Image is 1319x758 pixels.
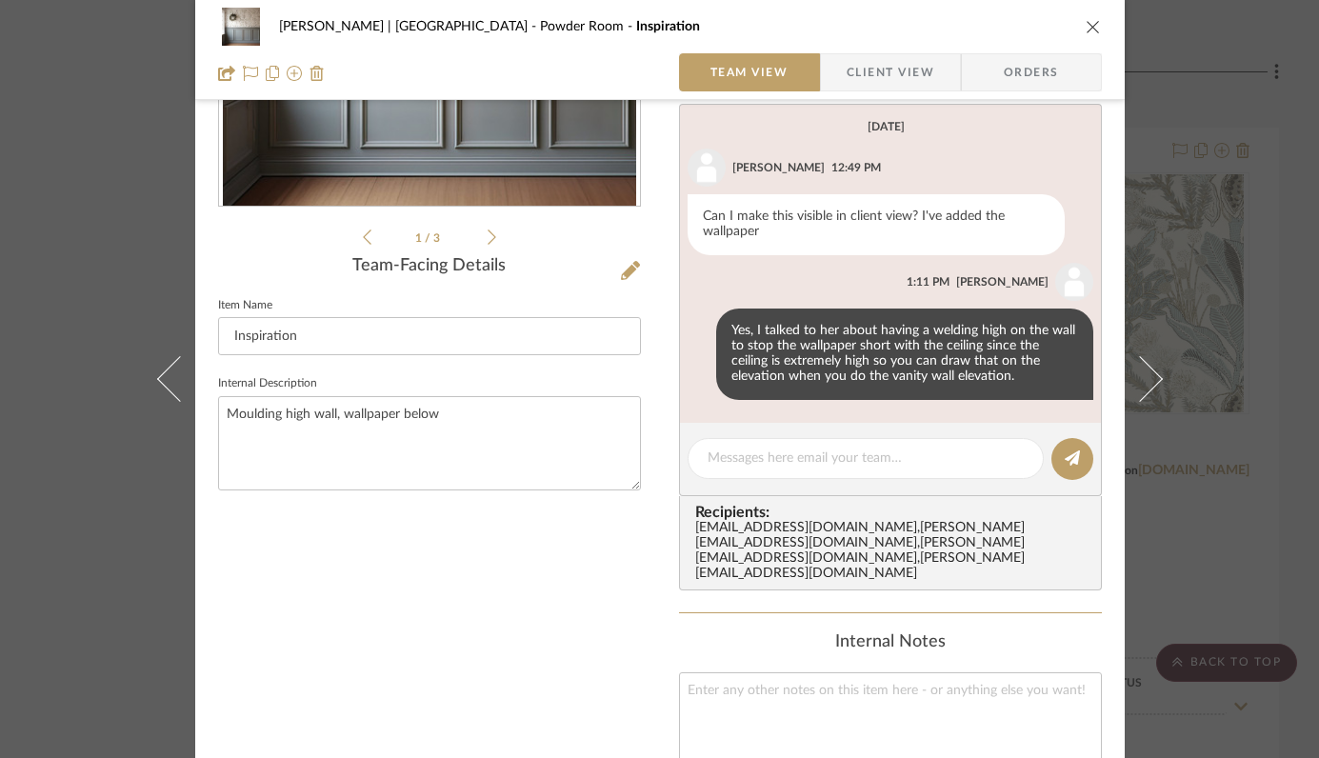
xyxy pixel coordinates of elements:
[688,149,726,187] img: user_avatar.png
[847,53,934,91] span: Client View
[983,53,1080,91] span: Orders
[710,53,789,91] span: Team View
[716,309,1093,400] div: Yes, I talked to her about having a welding high on the wall to stop the wallpaper short with the...
[831,159,881,176] div: 12:49 PM
[688,194,1065,255] div: Can I make this visible in client view? I've added the wallpaper
[907,273,949,290] div: 1:11 PM
[310,66,325,81] img: Remove from project
[218,379,317,389] label: Internal Description
[540,20,636,33] span: Powder Room
[732,159,825,176] div: [PERSON_NAME]
[218,256,641,277] div: Team-Facing Details
[868,120,905,133] div: [DATE]
[956,273,1049,290] div: [PERSON_NAME]
[218,8,264,46] img: 39f589ea-b262-4325-8fa2-4dc9c8d145e3_48x40.jpg
[218,301,272,310] label: Item Name
[679,632,1102,653] div: Internal Notes
[218,317,641,355] input: Enter Item Name
[433,232,443,244] span: 3
[1055,263,1093,301] img: user_avatar.png
[425,232,433,244] span: /
[636,20,700,33] span: Inspiration
[1085,18,1102,35] button: close
[279,20,540,33] span: [PERSON_NAME] | [GEOGRAPHIC_DATA]
[415,232,425,244] span: 1
[695,521,1093,582] div: [EMAIL_ADDRESS][DOMAIN_NAME] , [PERSON_NAME][EMAIL_ADDRESS][DOMAIN_NAME] , [PERSON_NAME][EMAIL_AD...
[695,504,1093,521] span: Recipients:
